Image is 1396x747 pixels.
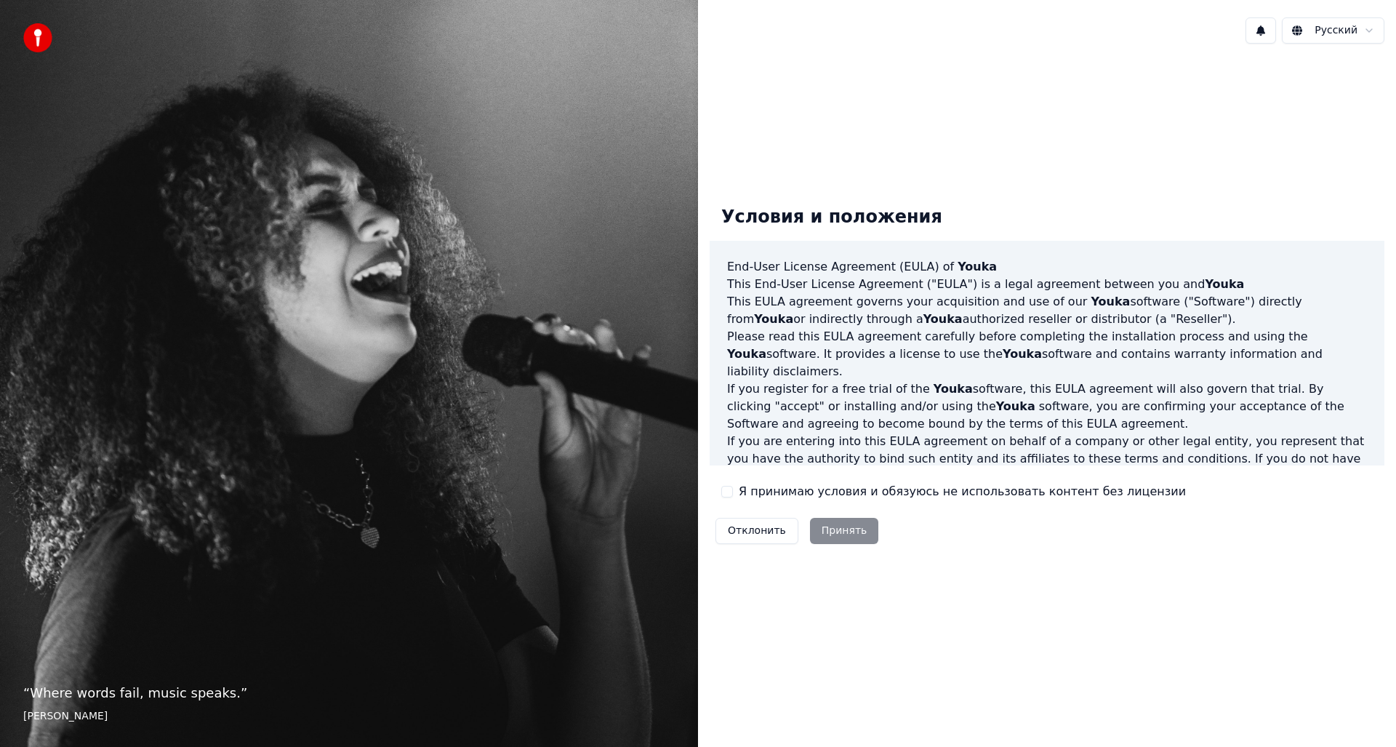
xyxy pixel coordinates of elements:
[934,382,973,396] span: Youka
[1091,295,1130,308] span: Youka
[710,194,954,241] div: Условия и положения
[727,328,1367,380] p: Please read this EULA agreement carefully before completing the installation process and using th...
[23,23,52,52] img: youka
[727,258,1367,276] h3: End-User License Agreement (EULA) of
[727,380,1367,433] p: If you register for a free trial of the software, this EULA agreement will also govern that trial...
[1003,347,1042,361] span: Youka
[996,399,1035,413] span: Youka
[727,293,1367,328] p: This EULA agreement governs your acquisition and use of our software ("Software") directly from o...
[23,683,675,703] p: “ Where words fail, music speaks. ”
[715,518,798,544] button: Отклонить
[727,433,1367,503] p: If you are entering into this EULA agreement on behalf of a company or other legal entity, you re...
[727,276,1367,293] p: This End-User License Agreement ("EULA") is a legal agreement between you and
[754,312,793,326] span: Youka
[923,312,963,326] span: Youka
[739,483,1186,500] label: Я принимаю условия и обязуюсь не использовать контент без лицензии
[727,347,766,361] span: Youka
[23,709,675,724] footer: [PERSON_NAME]
[958,260,997,273] span: Youka
[1205,277,1244,291] span: Youka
